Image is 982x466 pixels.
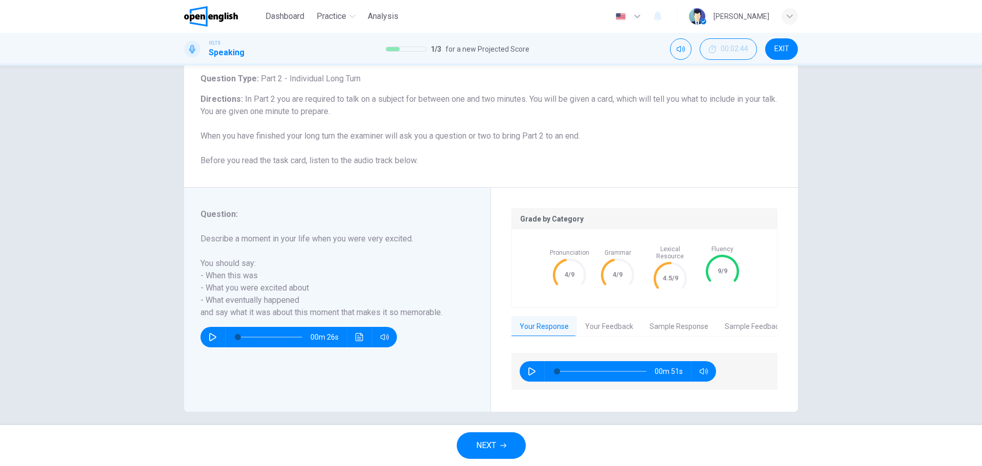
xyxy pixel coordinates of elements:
button: Analysis [364,7,403,26]
button: EXIT [765,38,798,60]
span: Analysis [368,10,398,23]
span: EXIT [774,45,789,53]
a: OpenEnglish logo [184,6,261,27]
div: basic tabs example [511,316,777,338]
button: Click to see the audio transcription [351,327,368,347]
span: Fluency [711,246,733,253]
h6: Directions : [200,93,782,167]
img: OpenEnglish logo [184,6,238,27]
img: Profile picture [689,8,705,25]
div: Mute [670,38,691,60]
button: Practice [313,7,360,26]
span: 00:02:44 [721,45,748,53]
span: for a new Projected Score [445,43,529,55]
button: Sample Response [641,316,717,338]
button: Your Feedback [577,316,641,338]
span: Lexical Resource [647,246,694,260]
h1: Speaking [209,47,244,59]
span: Part 2 - Individual Long Turn [259,74,361,83]
span: IELTS [209,39,220,47]
span: Dashboard [265,10,304,23]
div: Hide [700,38,757,60]
span: In Part 2 you are required to talk on a subject for between one and two minutes. You will be give... [200,94,777,165]
text: 9/9 [718,267,727,275]
span: NEXT [476,438,496,453]
text: 4/9 [565,271,574,278]
p: Grade by Category [520,215,769,223]
text: 4.5/9 [662,274,678,282]
span: 00m 51s [655,361,691,382]
h6: Question Type : [200,73,782,85]
span: Grammar [605,249,631,256]
span: 1 / 3 [431,43,441,55]
span: Pronunciation [550,249,589,256]
img: en [614,13,627,20]
div: [PERSON_NAME] [713,10,769,23]
span: Practice [317,10,346,23]
button: Sample Feedback [717,316,791,338]
h6: Question : [200,208,462,220]
button: Your Response [511,316,577,338]
span: 00m 26s [310,327,347,347]
button: 00:02:44 [700,38,757,60]
h6: Describe a moment in your life when you were very excited. You should say: - When this was - What... [200,233,462,319]
text: 4/9 [613,271,622,278]
button: Dashboard [261,7,308,26]
button: NEXT [457,432,526,459]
